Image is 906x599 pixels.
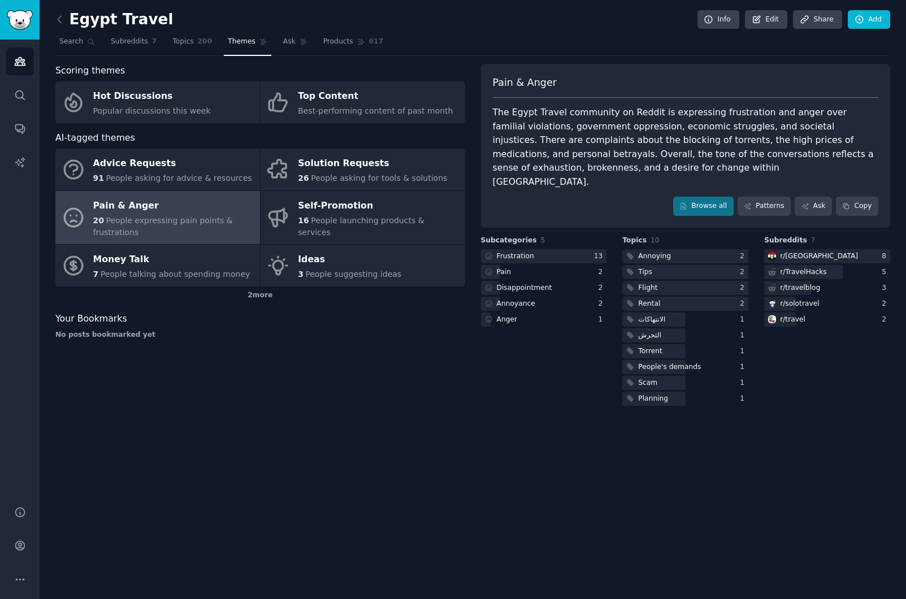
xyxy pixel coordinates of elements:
[638,378,657,388] div: Scam
[599,315,607,325] div: 1
[7,10,33,30] img: GummySearch logo
[599,267,607,277] div: 2
[882,267,890,277] div: 5
[740,283,748,293] div: 2
[261,245,465,287] a: Ideas3People suggesting ideas
[55,287,465,305] div: 2 more
[298,251,401,269] div: Ideas
[738,197,791,216] a: Patterns
[55,191,260,245] a: Pain & Anger20People expressing pain points & frustrations
[882,251,890,262] div: 8
[638,251,671,262] div: Annoying
[764,249,890,263] a: Egyptr/[GEOGRAPHIC_DATA]8
[228,37,255,47] span: Themes
[111,37,148,47] span: Subreddits
[638,315,665,325] div: الانتهاكات
[622,376,748,390] a: Scam1
[768,252,776,260] img: Egypt
[497,315,518,325] div: Anger
[298,106,453,115] span: Best-performing content of past month
[481,297,607,311] a: Annoyance2
[764,312,890,327] a: travelr/travel2
[93,270,99,279] span: 7
[198,37,213,47] span: 200
[59,37,83,47] span: Search
[740,346,748,357] div: 1
[622,249,748,263] a: Annoying2
[93,216,233,237] span: People expressing pain points & frustrations
[101,270,250,279] span: People talking about spending money
[481,281,607,295] a: Disappointment2
[651,236,660,244] span: 10
[780,251,858,262] div: r/ [GEOGRAPHIC_DATA]
[319,33,387,56] a: Products617
[497,251,534,262] div: Frustration
[224,33,271,56] a: Themes
[306,270,402,279] span: People suggesting ideas
[152,37,157,47] span: 7
[740,315,748,325] div: 1
[764,236,807,246] span: Subreddits
[93,173,104,183] span: 91
[172,37,193,47] span: Topics
[298,197,459,215] div: Self-Promotion
[740,267,748,277] div: 2
[622,281,748,295] a: Flight2
[298,173,309,183] span: 26
[55,312,127,326] span: Your Bookmarks
[298,88,453,106] div: Top Content
[836,197,878,216] button: Copy
[780,299,819,309] div: r/ solotravel
[768,315,776,323] img: travel
[481,312,607,327] a: Anger1
[298,155,447,173] div: Solution Requests
[638,346,662,357] div: Torrent
[745,10,787,29] a: Edit
[497,283,552,293] div: Disappointment
[599,283,607,293] div: 2
[795,197,832,216] a: Ask
[740,378,748,388] div: 1
[882,283,890,293] div: 3
[261,191,465,245] a: Self-Promotion16People launching products & services
[369,37,384,47] span: 617
[55,131,135,145] span: AI-tagged themes
[882,315,890,325] div: 2
[622,236,647,246] span: Topics
[638,267,652,277] div: Tips
[168,33,216,56] a: Topics200
[740,299,748,309] div: 2
[638,299,660,309] div: Rental
[622,360,748,374] a: People's demands1
[882,299,890,309] div: 2
[594,251,607,262] div: 13
[768,299,776,307] img: solotravel
[541,236,545,244] span: 5
[93,88,211,106] div: Hot Discussions
[848,10,890,29] a: Add
[638,362,701,372] div: People's demands
[93,155,252,173] div: Advice Requests
[55,149,260,190] a: Advice Requests91People asking for advice & resources
[298,216,424,237] span: People launching products & services
[55,245,260,287] a: Money Talk7People talking about spending money
[261,149,465,190] a: Solution Requests26People asking for tools & solutions
[740,394,748,404] div: 1
[93,251,250,269] div: Money Talk
[622,392,748,406] a: Planning1
[793,10,842,29] a: Share
[298,270,304,279] span: 3
[622,344,748,358] a: Torrent1
[55,33,99,56] a: Search
[740,331,748,341] div: 1
[622,312,748,327] a: الانتهاكات1
[622,297,748,311] a: Rental2
[497,267,511,277] div: Pain
[55,64,125,78] span: Scoring themes
[93,216,104,225] span: 20
[764,281,890,295] a: r/travelblog3
[764,297,890,311] a: solotravelr/solotravel2
[93,106,211,115] span: Popular discussions this week
[55,81,260,123] a: Hot DiscussionsPopular discussions this week
[493,76,557,90] span: Pain & Anger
